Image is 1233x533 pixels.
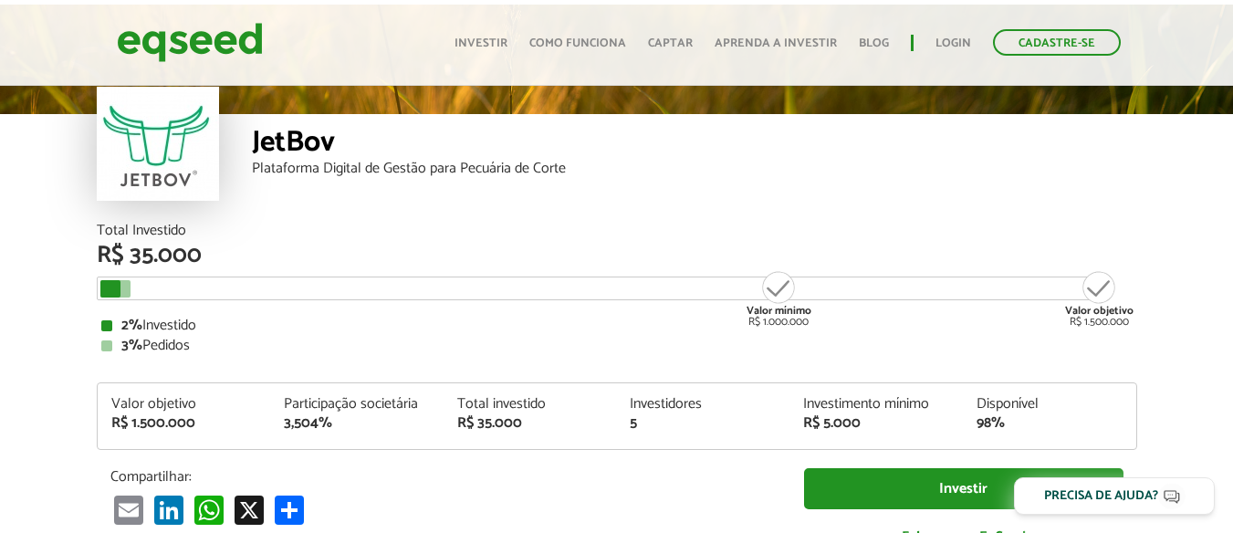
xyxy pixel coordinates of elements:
a: Como funciona [529,37,626,49]
a: X [231,495,267,525]
div: Participação societária [284,397,430,412]
a: Investir [455,37,507,49]
div: Total Investido [97,224,1137,238]
a: Investir [804,468,1123,509]
div: R$ 1.500.000 [111,416,257,431]
a: Login [935,37,971,49]
a: WhatsApp [191,495,227,525]
div: 98% [977,416,1123,431]
div: R$ 35.000 [457,416,603,431]
a: Aprenda a investir [715,37,837,49]
div: Investidores [630,397,776,412]
a: Blog [859,37,889,49]
a: LinkedIn [151,495,187,525]
a: Cadastre-se [993,29,1121,56]
div: 3,504% [284,416,430,431]
div: JetBov [252,128,1137,162]
strong: 2% [121,313,142,338]
div: Pedidos [101,339,1133,353]
div: R$ 5.000 [803,416,949,431]
div: Investimento mínimo [803,397,949,412]
a: Compartilhar [271,495,308,525]
div: Valor objetivo [111,397,257,412]
div: Disponível [977,397,1123,412]
div: R$ 1.500.000 [1065,269,1134,328]
strong: Valor objetivo [1065,302,1134,319]
div: Investido [101,319,1133,333]
div: R$ 1.000.000 [745,269,813,328]
p: Compartilhar: [110,468,777,486]
strong: Valor mínimo [747,302,811,319]
a: Captar [648,37,693,49]
div: R$ 35.000 [97,244,1137,267]
img: EqSeed [117,18,263,67]
strong: 3% [121,333,142,358]
div: 5 [630,416,776,431]
a: Email [110,495,147,525]
div: Total investido [457,397,603,412]
div: Plataforma Digital de Gestão para Pecuária de Corte [252,162,1137,176]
